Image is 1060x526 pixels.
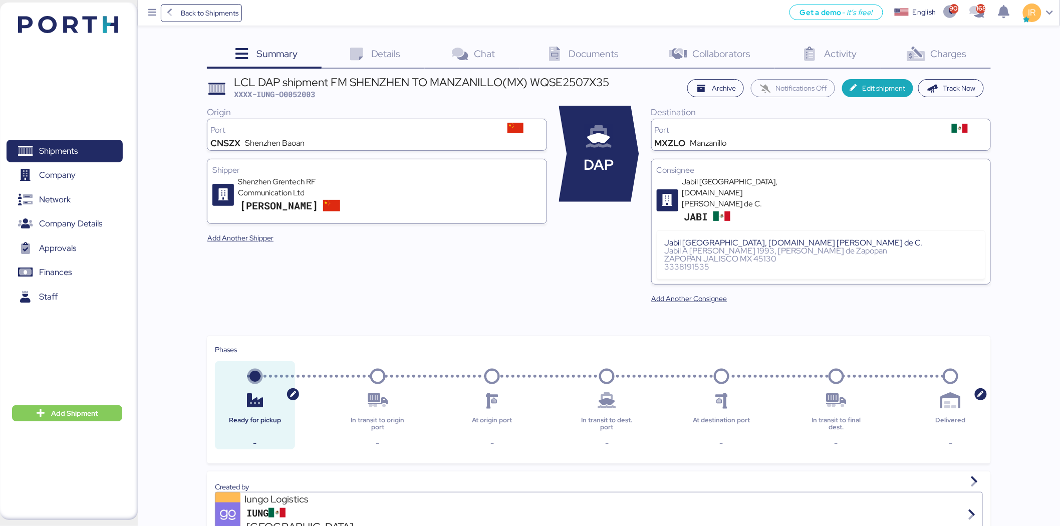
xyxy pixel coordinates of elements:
button: Edit shipment [842,79,914,97]
div: Shenzhen Baoan [245,139,305,147]
span: Finances [39,265,72,280]
div: LCL DAP shipment FM SHENZHEN TO MANZANILLO(MX) WQSE2507X35 [234,77,610,88]
span: Add Another Consignee [652,293,727,305]
span: Archive [712,82,736,94]
div: Shenzhen Grentech RF Communication Ltd [238,176,358,198]
div: Phases [215,344,983,355]
div: - [919,437,983,449]
div: Port [655,126,932,134]
span: Shipments [39,144,78,158]
div: In transit to origin port [346,417,410,431]
div: In transit to dest. port [575,417,639,431]
span: Company [39,168,76,182]
div: Delivered [919,417,983,431]
button: Add Another Shipper [199,229,282,247]
button: Add Another Consignee [644,290,735,308]
a: Finances [7,261,123,284]
span: Staff [39,290,58,304]
button: Menu [144,5,161,22]
div: CNSZX [210,139,240,147]
button: Archive [687,79,744,97]
div: - [460,437,524,449]
span: Approvals [39,241,76,255]
a: Approvals [7,237,123,260]
div: Ready for pickup [223,417,287,431]
span: Summary [256,47,298,60]
span: Edit shipment [862,82,905,94]
span: DAP [584,154,614,176]
a: Company [7,164,123,187]
div: Created by [215,481,983,492]
div: Iungo Logistics [244,492,365,506]
div: At origin port [460,417,524,431]
span: IR [1028,6,1036,19]
a: Shipments [7,140,123,163]
span: Add Shipment [51,407,98,419]
button: Add Shipment [12,405,122,421]
div: 3338191535 [665,263,977,271]
span: Chat [474,47,495,60]
a: Back to Shipments [161,4,242,22]
button: Track Now [918,79,984,97]
span: Track Now [943,82,976,94]
button: Notifications Off [751,79,835,97]
span: Add Another Shipper [207,232,274,244]
span: Notifications Off [776,82,827,94]
a: Network [7,188,123,211]
span: XXXX-IUNG-O0052003 [234,89,315,99]
span: Network [39,192,71,207]
span: Back to Shipments [181,7,238,19]
div: Jabil [GEOGRAPHIC_DATA], [DOMAIN_NAME] [PERSON_NAME] de C. [682,176,803,209]
div: In transit to final dest. [804,417,868,431]
div: Jabil A [PERSON_NAME] 1993, [PERSON_NAME] de Zapopan [665,247,977,255]
div: Manzanillo [690,139,726,147]
a: Staff [7,285,123,308]
span: Collaborators [693,47,751,60]
div: - [575,437,639,449]
span: Activity [825,47,857,60]
div: English [913,7,936,18]
div: Port [210,126,488,134]
div: - [346,437,410,449]
div: MXZLO [655,139,686,147]
div: Consignee [657,164,985,176]
div: - [223,437,287,449]
span: Details [371,47,401,60]
div: Shipper [212,164,541,176]
div: ZAPOPAN JALISCO MX 45130 [665,255,977,263]
span: Company Details [39,216,102,231]
span: Documents [569,47,619,60]
a: Company Details [7,212,123,235]
div: - [689,437,753,449]
div: Origin [207,106,547,119]
div: Destination [651,106,991,119]
span: Charges [931,47,967,60]
div: - [804,437,868,449]
div: At destination port [689,417,753,431]
div: Jabil [GEOGRAPHIC_DATA], [DOMAIN_NAME] [PERSON_NAME] de C. [665,239,977,247]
